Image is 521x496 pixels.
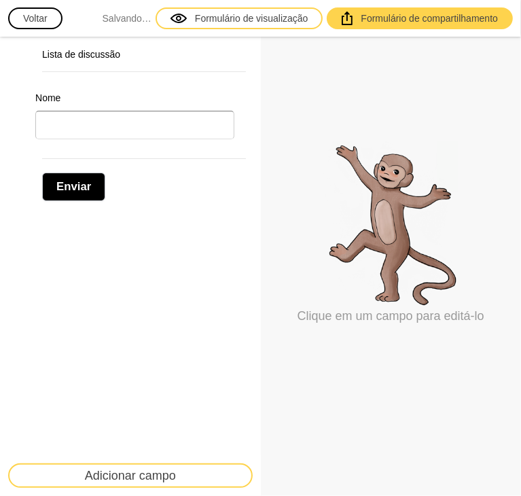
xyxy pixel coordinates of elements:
[298,309,484,323] font: Clique em um campo para editá-lo
[42,49,120,60] font: Lista de discussão
[8,463,253,488] button: Adicionar campo
[8,7,62,29] button: Voltar
[327,7,513,29] a: Formulário de compartilhamento
[85,469,176,482] font: Adicionar campo
[23,13,48,24] font: Voltar
[156,7,323,29] a: Formulário de visualização
[195,13,308,24] font: Formulário de visualização
[361,13,498,24] font: Formulário de compartilhamento
[56,180,91,193] font: Enviar
[323,141,459,308] img: select-field.png
[103,13,151,24] font: Salvando…
[42,173,105,201] button: Enviar
[35,92,60,103] font: Nome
